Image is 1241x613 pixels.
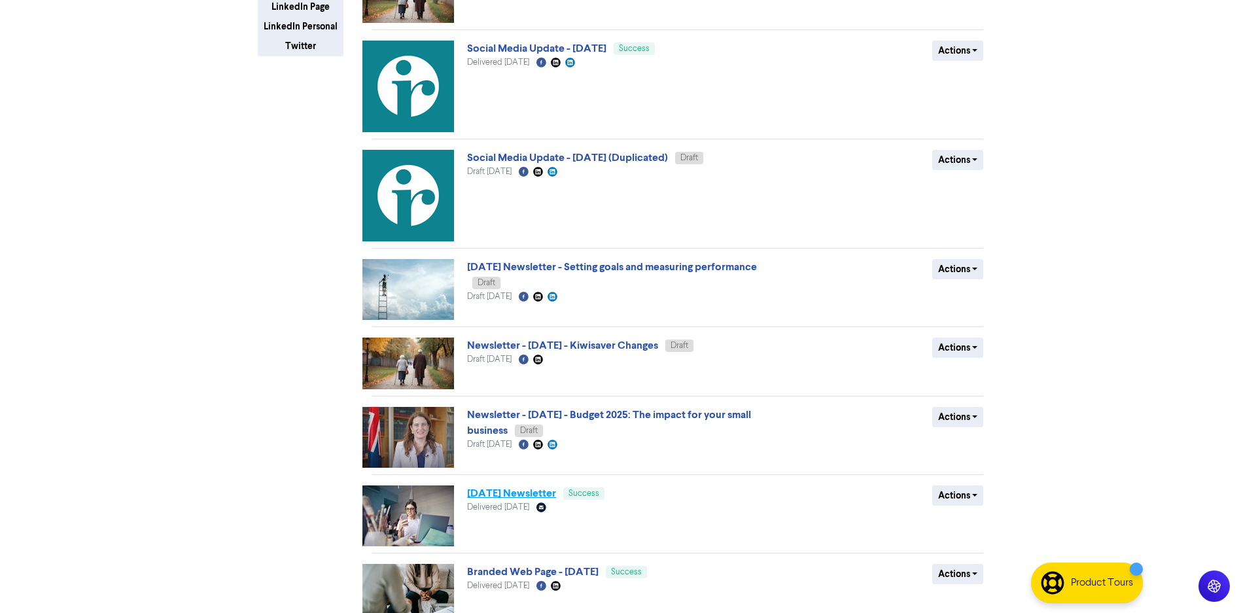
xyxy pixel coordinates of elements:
a: Newsletter - [DATE] - Kiwisaver Changes [467,339,658,352]
span: Draft [DATE] [467,355,512,364]
span: Delivered [DATE] [467,58,529,67]
a: Social Media Update - [DATE] [467,42,606,55]
span: Draft [680,154,698,162]
button: Actions [932,485,984,506]
a: [DATE] Newsletter - Setting goals and measuring performance [467,260,757,273]
img: image_1750020886078.jpg [362,338,454,389]
a: Branded Web Page - [DATE] [467,565,599,578]
span: Draft [DATE] [467,440,512,449]
button: LinkedIn Personal [258,16,343,37]
button: Actions [932,407,984,427]
span: Success [568,489,599,498]
span: Draft [671,342,688,350]
span: Draft [DATE] [467,292,512,301]
button: Actions [932,150,984,170]
img: image_1741218120732.jpg [362,485,454,546]
iframe: Chat Widget [1176,550,1241,613]
button: Actions [932,41,984,61]
img: image_1752721915775.png [362,41,454,132]
span: Draft [478,279,495,287]
img: image_1751402417876.jpeg [362,259,454,320]
img: image_1747289343997.png [362,150,454,241]
button: Actions [932,259,984,279]
button: Twitter [258,36,343,56]
span: Delivered [DATE] [467,503,529,512]
span: Success [611,568,642,576]
span: Draft [520,427,538,435]
button: Actions [932,564,984,584]
a: Social Media Update - [DATE] (Duplicated) [467,151,668,164]
span: Draft [DATE] [467,167,512,176]
span: Success [619,44,650,53]
a: [DATE] Newsletter [467,487,556,500]
a: Newsletter - [DATE] - Budget 2025: The impact for your small business [467,408,751,437]
span: Delivered [DATE] [467,582,529,590]
img: image_1749772690776.jpeg [362,407,454,468]
button: Actions [932,338,984,358]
